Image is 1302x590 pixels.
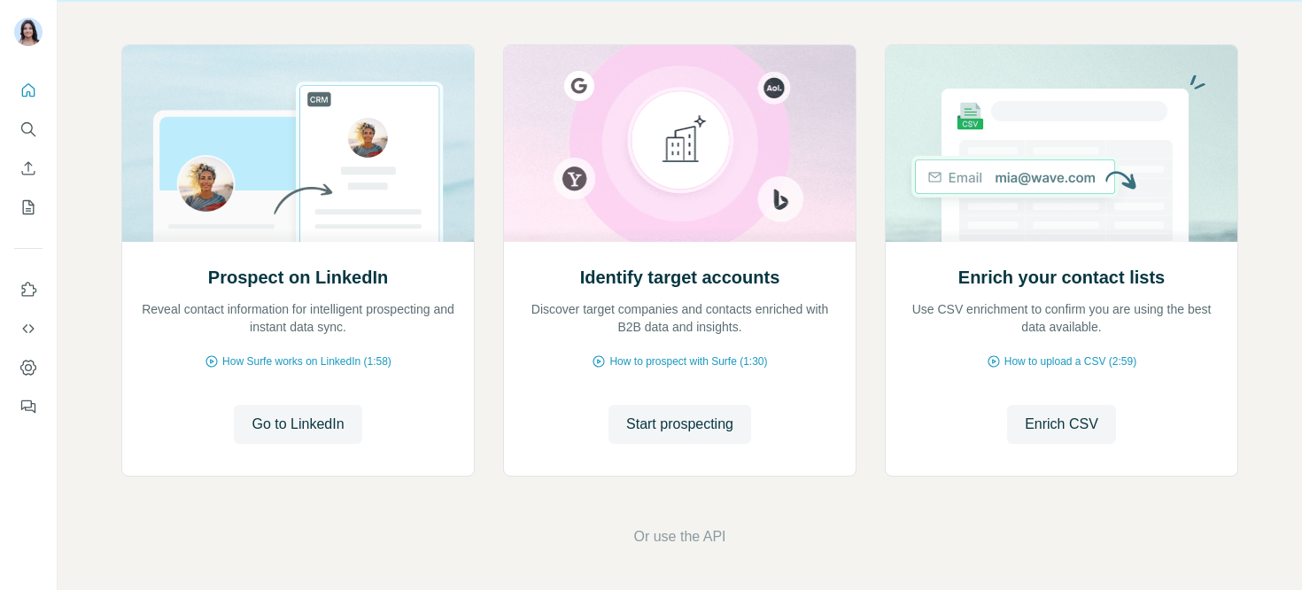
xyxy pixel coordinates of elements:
img: Identify target accounts [503,45,856,242]
h2: Prospect on LinkedIn [208,265,388,290]
span: How to upload a CSV (2:59) [1004,353,1136,369]
img: Avatar [14,18,43,46]
button: My lists [14,191,43,223]
button: Go to LinkedIn [234,405,361,444]
span: Go to LinkedIn [252,414,344,435]
button: Quick start [14,74,43,106]
img: Enrich your contact lists [885,45,1238,242]
button: Use Surfe on LinkedIn [14,274,43,306]
button: Use Surfe API [14,313,43,345]
h2: Enrich your contact lists [958,265,1165,290]
button: Enrich CSV [14,152,43,184]
p: Reveal contact information for intelligent prospecting and instant data sync. [140,300,456,336]
span: Start prospecting [626,414,733,435]
button: Feedback [14,391,43,423]
span: Enrich CSV [1025,414,1098,435]
img: Prospect on LinkedIn [121,45,475,242]
span: How Surfe works on LinkedIn (1:58) [222,353,391,369]
button: Search [14,113,43,145]
span: How to prospect with Surfe (1:30) [609,353,767,369]
p: Discover target companies and contacts enriched with B2B data and insights. [522,300,838,336]
button: Start prospecting [608,405,751,444]
h2: Identify target accounts [580,265,780,290]
button: Dashboard [14,352,43,384]
button: Or use the API [633,526,725,547]
button: Enrich CSV [1007,405,1116,444]
p: Use CSV enrichment to confirm you are using the best data available. [903,300,1220,336]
